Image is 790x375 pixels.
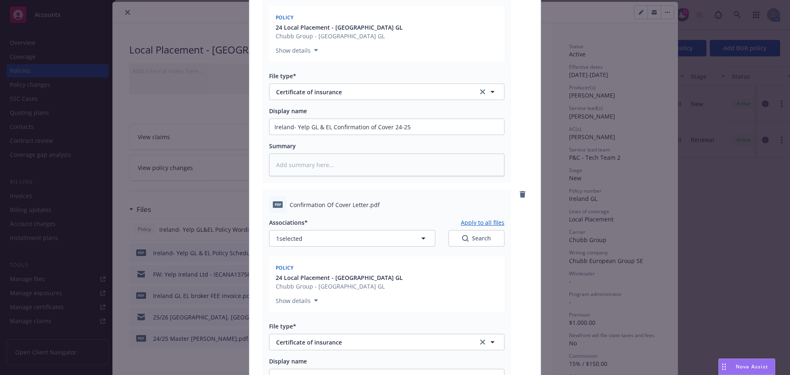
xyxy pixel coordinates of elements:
span: Nova Assist [736,363,768,370]
svg: Search [462,235,469,242]
span: Certificate of insurance [276,338,467,347]
span: File type* [269,322,296,330]
button: Apply to all files [461,218,504,227]
button: Certificate of insuranceclear selection [269,334,504,350]
div: Drag to move [719,359,729,375]
button: 24 Local Placement - [GEOGRAPHIC_DATA] GL [276,273,403,282]
span: Policy [276,264,294,271]
div: Search [462,234,491,242]
span: Associations* [269,219,308,226]
button: SearchSearch [448,230,504,247]
button: 1selected [269,230,435,247]
span: Display name [269,357,307,365]
a: clear selection [478,337,488,347]
button: Nova Assist [718,359,775,375]
button: Show details [272,296,321,305]
span: 1 selected [276,234,302,243]
span: Chubb Group - [GEOGRAPHIC_DATA] GL [276,282,403,291]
